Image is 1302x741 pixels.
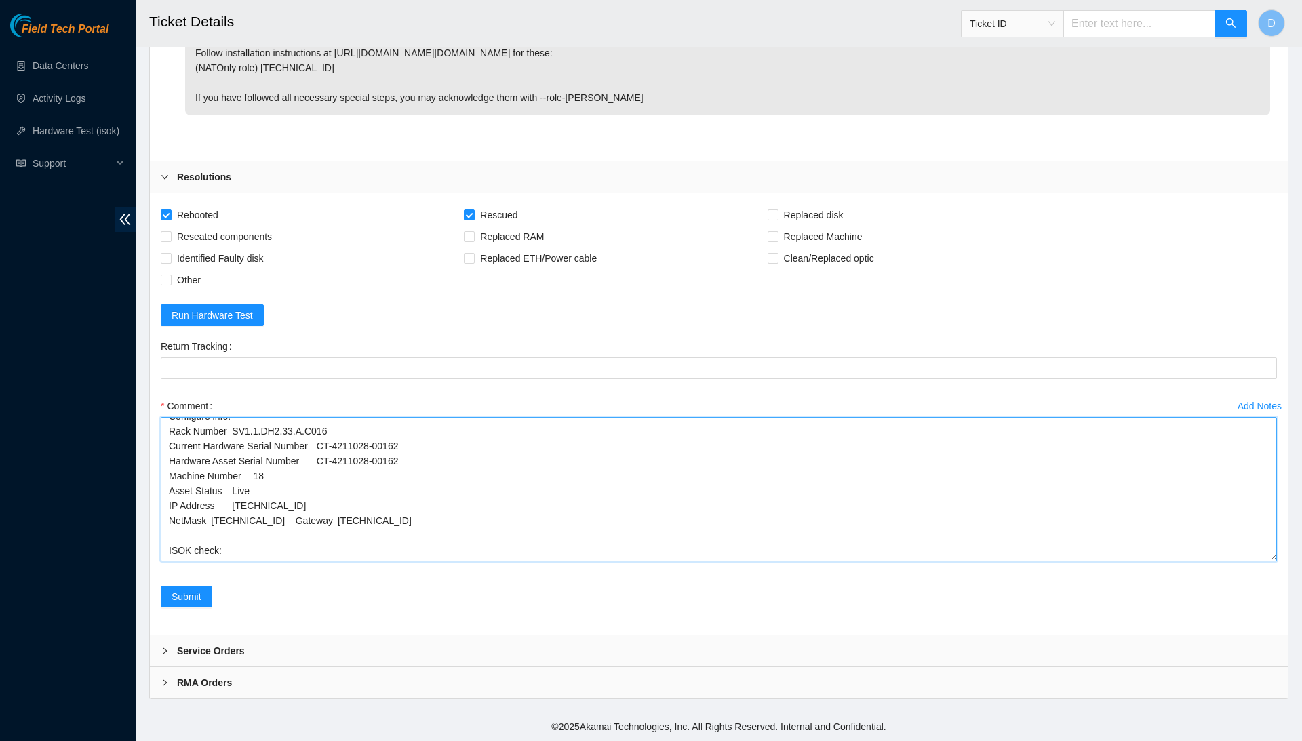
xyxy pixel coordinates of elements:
[177,169,231,184] b: Resolutions
[161,304,264,326] button: Run Hardware Test
[33,125,119,136] a: Hardware Test (isok)
[150,667,1288,698] div: RMA Orders
[161,586,212,607] button: Submit
[150,635,1288,666] div: Service Orders
[172,247,269,269] span: Identified Faulty disk
[16,159,26,168] span: read
[161,173,169,181] span: right
[778,204,849,226] span: Replaced disk
[161,679,169,687] span: right
[115,207,136,232] span: double-left
[172,226,277,247] span: Reseated components
[33,60,88,71] a: Data Centers
[1267,15,1276,32] span: D
[475,204,523,226] span: Rescued
[172,308,253,323] span: Run Hardware Test
[1215,10,1247,37] button: search
[778,226,868,247] span: Replaced Machine
[161,647,169,655] span: right
[161,417,1277,561] textarea: Comment
[1063,10,1215,37] input: Enter text here...
[10,14,68,37] img: Akamai Technologies
[1225,18,1236,31] span: search
[150,161,1288,193] div: Resolutions
[33,150,113,177] span: Support
[1237,395,1282,417] button: Add Notes
[172,204,224,226] span: Rebooted
[161,336,237,357] label: Return Tracking
[1258,9,1285,37] button: D
[475,226,549,247] span: Replaced RAM
[970,14,1055,34] span: Ticket ID
[177,643,245,658] b: Service Orders
[22,23,108,36] span: Field Tech Portal
[778,247,880,269] span: Clean/Replaced optic
[33,93,86,104] a: Activity Logs
[172,269,206,291] span: Other
[475,247,602,269] span: Replaced ETH/Power cable
[161,357,1277,379] input: Return Tracking
[10,24,108,42] a: Akamai TechnologiesField Tech Portal
[136,713,1302,741] footer: © 2025 Akamai Technologies, Inc. All Rights Reserved. Internal and Confidential.
[172,589,201,604] span: Submit
[161,395,218,417] label: Comment
[177,675,232,690] b: RMA Orders
[1238,401,1282,411] div: Add Notes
